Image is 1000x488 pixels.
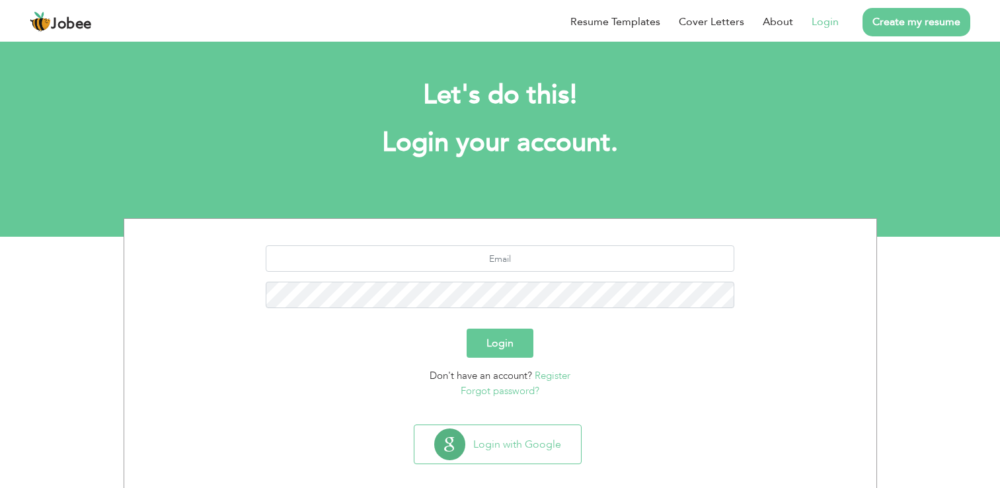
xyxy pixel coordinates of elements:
span: Don't have an account? [430,369,532,382]
img: jobee.io [30,11,51,32]
input: Email [266,245,734,272]
h2: Let's do this! [143,78,857,112]
span: Jobee [51,17,92,32]
a: Resume Templates [570,14,660,30]
a: Create my resume [863,8,970,36]
button: Login with Google [414,425,581,464]
button: Login [467,329,533,358]
a: Register [535,369,570,382]
h1: Login your account. [143,126,857,160]
a: Login [812,14,839,30]
a: About [763,14,793,30]
a: Forgot password? [461,384,539,397]
a: Cover Letters [679,14,744,30]
a: Jobee [30,11,92,32]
